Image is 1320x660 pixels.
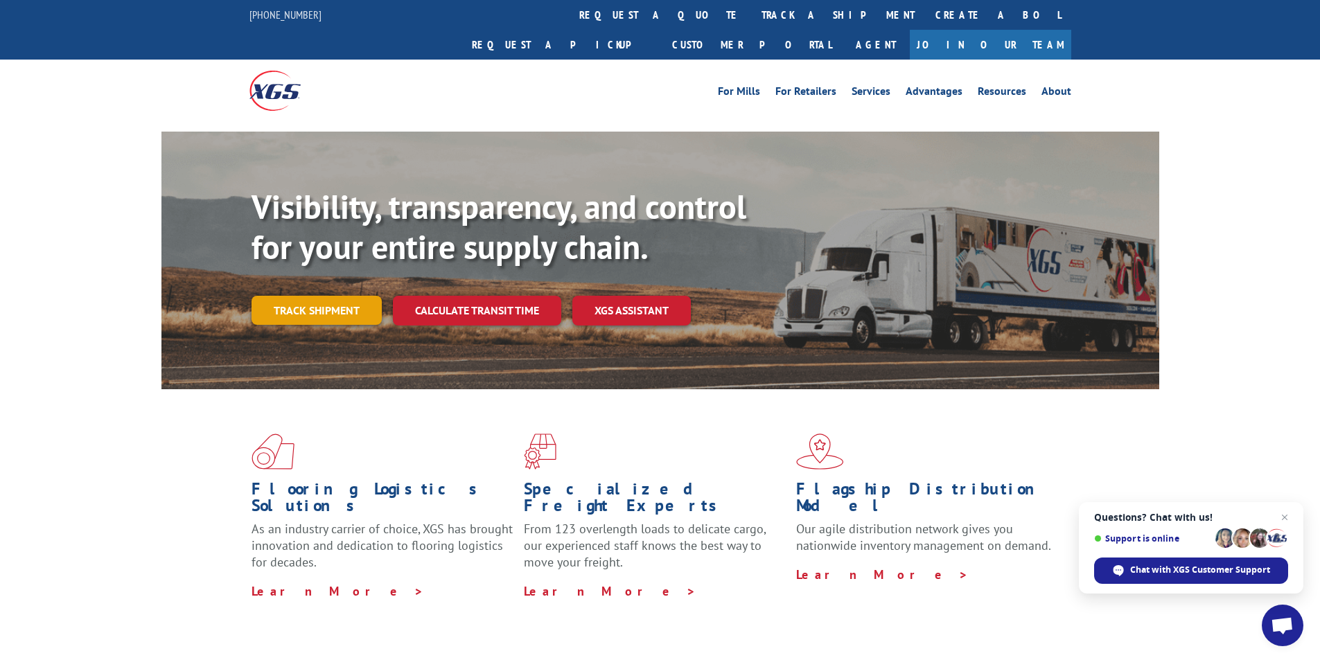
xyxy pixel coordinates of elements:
h1: Flagship Distribution Model [796,481,1058,521]
a: Services [852,86,890,101]
a: Customer Portal [662,30,842,60]
a: Agent [842,30,910,60]
span: Close chat [1276,509,1293,526]
a: Join Our Team [910,30,1071,60]
a: Track shipment [252,296,382,325]
b: Visibility, transparency, and control for your entire supply chain. [252,185,746,268]
span: Support is online [1094,533,1211,544]
span: Questions? Chat with us! [1094,512,1288,523]
a: Learn More > [524,583,696,599]
div: Open chat [1262,605,1303,646]
img: xgs-icon-total-supply-chain-intelligence-red [252,434,294,470]
a: Learn More > [796,567,969,582]
img: xgs-icon-flagship-distribution-model-red [796,434,844,470]
a: [PHONE_NUMBER] [249,8,322,21]
a: Advantages [906,86,962,101]
p: From 123 overlength loads to delicate cargo, our experienced staff knows the best way to move you... [524,521,786,582]
a: About [1041,86,1071,101]
h1: Specialized Freight Experts [524,481,786,521]
img: xgs-icon-focused-on-flooring-red [524,434,556,470]
span: Our agile distribution network gives you nationwide inventory management on demand. [796,521,1051,553]
a: XGS ASSISTANT [572,296,691,325]
h1: Flooring Logistics Solutions [252,481,513,521]
a: For Mills [718,86,760,101]
a: Resources [978,86,1026,101]
a: For Retailers [775,86,836,101]
span: Chat with XGS Customer Support [1130,564,1270,576]
div: Chat with XGS Customer Support [1094,558,1288,584]
span: As an industry carrier of choice, XGS has brought innovation and dedication to flooring logistics... [252,521,513,570]
a: Request a pickup [461,30,662,60]
a: Calculate transit time [393,296,561,325]
a: Learn More > [252,583,424,599]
